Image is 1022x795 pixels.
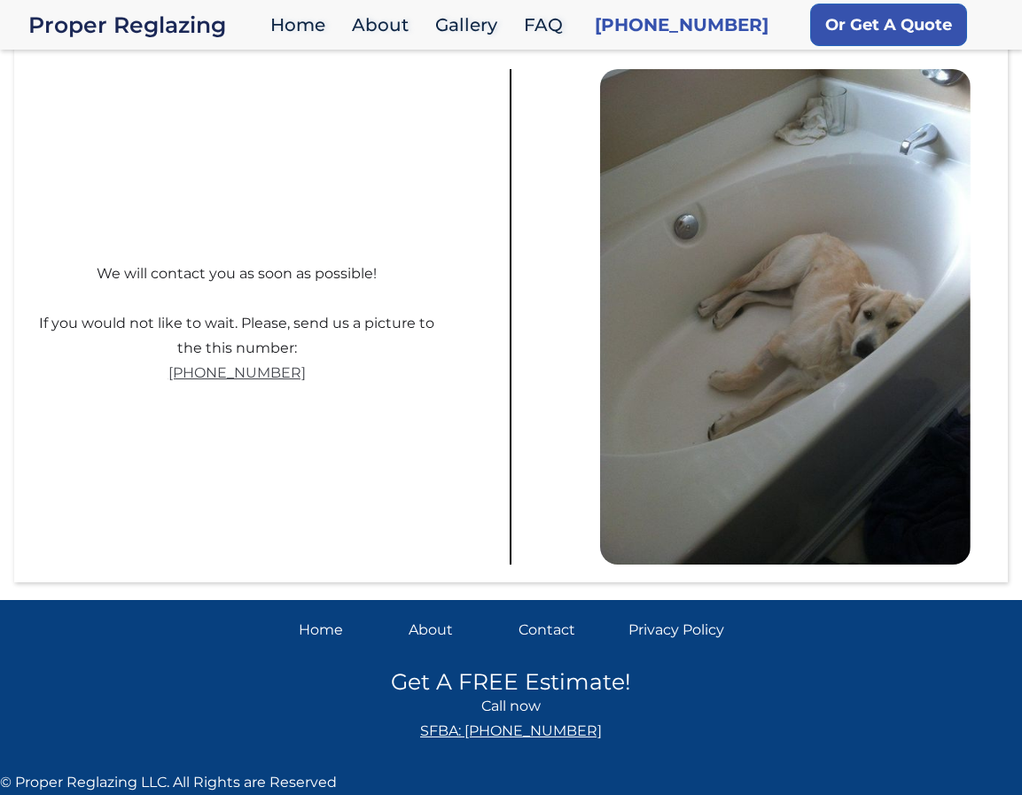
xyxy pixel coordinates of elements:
[28,12,261,37] a: home
[343,6,426,44] a: About
[28,12,261,37] div: Proper Reglazing
[519,618,614,643] a: Contact
[261,6,343,44] a: Home
[628,618,724,643] a: Privacy Policy
[595,12,768,37] a: [PHONE_NUMBER]
[515,6,581,44] a: FAQ
[409,618,504,643] a: About
[426,6,515,44] a: Gallery
[299,618,394,643] a: Home
[810,4,967,46] a: Or Get A Quote
[32,248,442,361] div: We will contact you as soon as possible! If you would not like to wait. Please, send us a picture...
[168,361,306,386] a: [PHONE_NUMBER]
